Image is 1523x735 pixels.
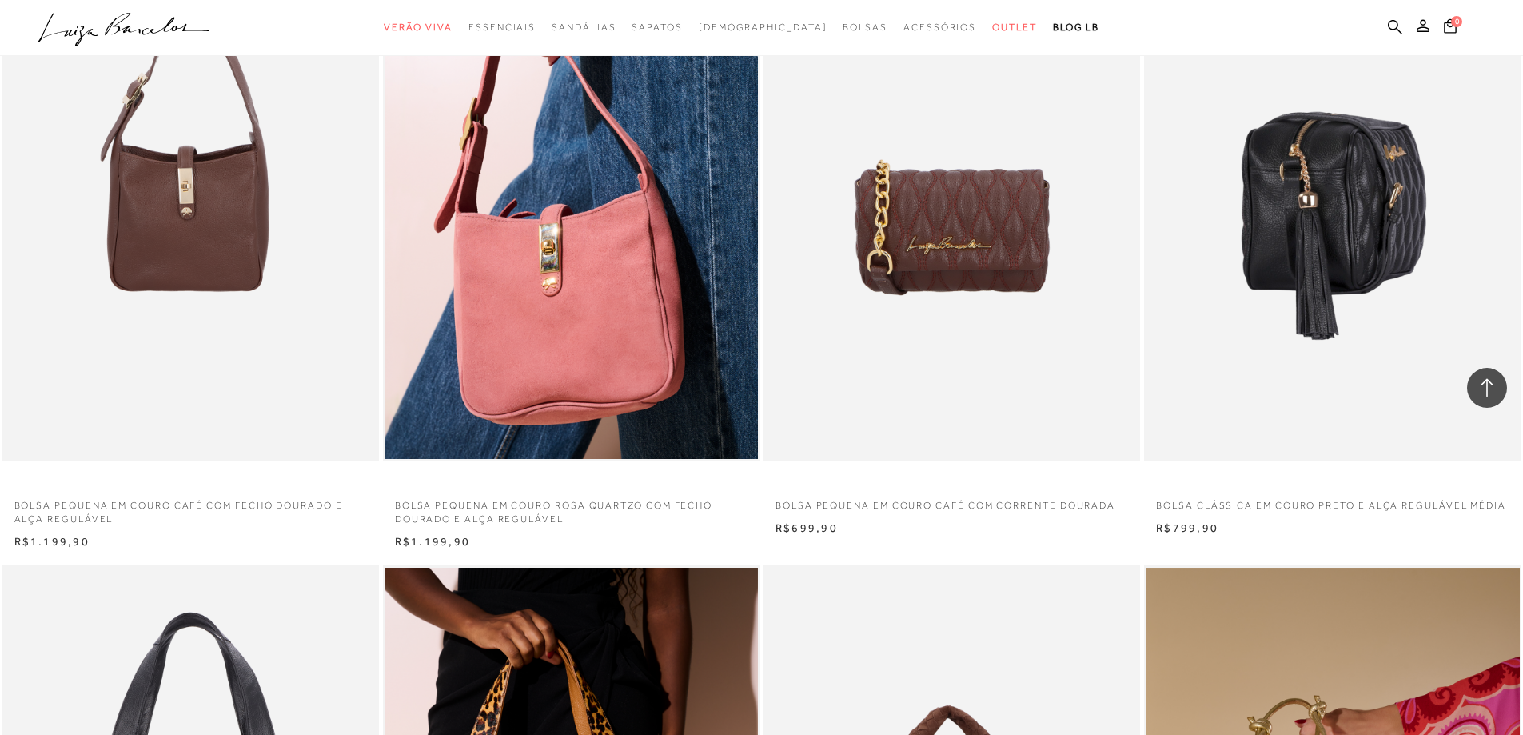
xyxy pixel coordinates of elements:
span: 0 [1451,16,1462,27]
span: R$699,90 [775,521,838,534]
button: 0 [1439,18,1461,39]
span: Essenciais [468,22,536,33]
span: Outlet [992,22,1037,33]
a: categoryNavScreenReaderText [468,13,536,42]
span: R$1.199,90 [395,535,470,548]
span: Verão Viva [384,22,453,33]
span: R$799,90 [1156,521,1218,534]
a: BLOG LB [1053,13,1099,42]
span: Bolsas [843,22,887,33]
a: noSubCategoriesText [699,13,827,42]
a: BOLSA PEQUENA EM COURO CAFÉ COM FECHO DOURADO E ALÇA REGULÁVEL [2,489,379,526]
span: Sapatos [632,22,682,33]
a: categoryNavScreenReaderText [552,13,616,42]
a: categoryNavScreenReaderText [632,13,682,42]
span: Acessórios [903,22,976,33]
span: BLOG LB [1053,22,1099,33]
a: categoryNavScreenReaderText [843,13,887,42]
a: BOLSA PEQUENA EM COURO ROSA QUARTZO COM FECHO DOURADO E ALÇA REGULÁVEL [383,489,760,526]
a: categoryNavScreenReaderText [903,13,976,42]
a: categoryNavScreenReaderText [992,13,1037,42]
span: [DEMOGRAPHIC_DATA] [699,22,827,33]
a: categoryNavScreenReaderText [384,13,453,42]
span: R$1.199,90 [14,535,90,548]
a: BOLSA PEQUENA EM COURO CAFÉ COM CORRENTE DOURADA [763,489,1140,513]
a: BOLSA CLÁSSICA EM COURO PRETO E ALÇA REGULÁVEL MÉDIA [1144,489,1521,513]
span: Sandálias [552,22,616,33]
